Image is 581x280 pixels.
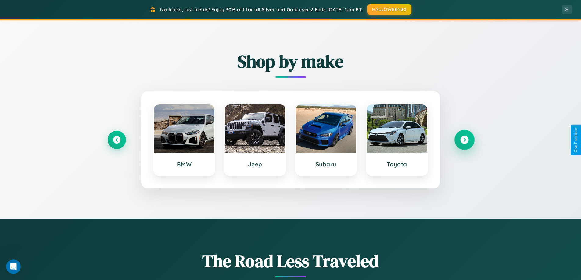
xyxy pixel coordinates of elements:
button: HALLOWEEN30 [367,4,411,15]
div: Give Feedback [574,128,578,152]
h3: Subaru [302,161,350,168]
iframe: Intercom live chat [6,259,21,274]
span: No tricks, just treats! Enjoy 30% off for all Silver and Gold users! Ends [DATE] 1pm PT. [160,6,363,12]
h3: Jeep [231,161,279,168]
h2: Shop by make [108,50,474,73]
h3: BMW [160,161,209,168]
h3: Toyota [373,161,421,168]
h1: The Road Less Traveled [108,249,474,273]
